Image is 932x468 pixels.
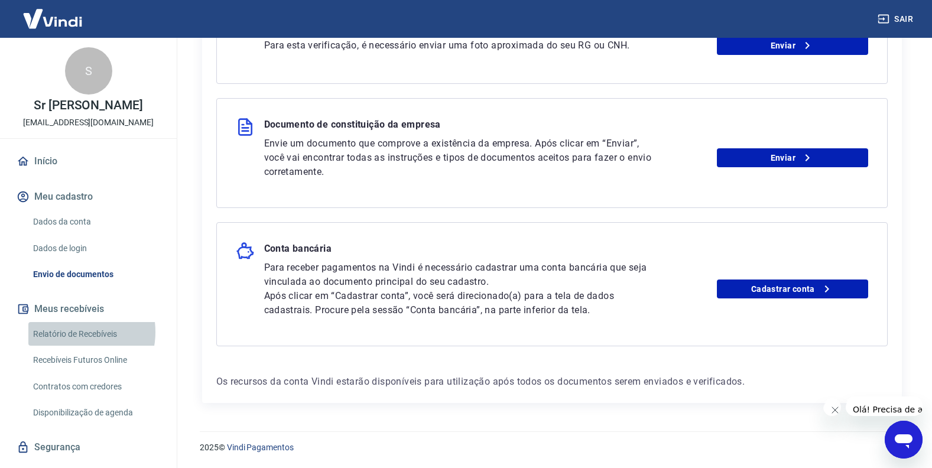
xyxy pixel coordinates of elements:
a: Disponibilização de agenda [28,401,163,425]
p: Após clicar em “Cadastrar conta”, você será direcionado(a) para a tela de dados cadastrais. Procu... [264,289,657,317]
iframe: Mensagem da empresa [846,396,923,416]
a: Dados de login [28,236,163,261]
a: Segurança [14,434,163,460]
p: Os recursos da conta Vindi estarão disponíveis para utilização após todos os documentos serem env... [216,375,888,389]
button: Meu cadastro [14,184,163,210]
a: Enviar [717,36,868,55]
div: S [65,47,112,95]
a: Cadastrar conta [717,279,868,298]
p: 2025 © [200,441,904,454]
iframe: Fechar mensagem [823,398,841,416]
p: Conta bancária [264,242,332,261]
a: Relatório de Recebíveis [28,322,163,346]
a: Envio de documentos [28,262,163,287]
span: Olá! Precisa de ajuda? [7,8,99,18]
a: Contratos com credores [28,375,163,399]
iframe: Botão para abrir a janela de mensagens [885,421,923,459]
p: Documento de constituição da empresa [264,118,441,136]
img: file.3f2e98d22047474d3a157069828955b5.svg [236,118,255,136]
p: Para receber pagamentos na Vindi é necessário cadastrar uma conta bancária que seja vinculada ao ... [264,261,657,289]
p: Envie um documento que comprove a existência da empresa. Após clicar em “Enviar”, você vai encont... [264,136,657,179]
a: Enviar [717,148,868,167]
p: [EMAIL_ADDRESS][DOMAIN_NAME] [23,116,154,129]
p: Sr [PERSON_NAME] [34,99,143,112]
a: Dados da conta [28,210,163,234]
button: Sair [875,8,918,30]
p: Para esta verificação, é necessário enviar uma foto aproximada do seu RG ou CNH. [264,38,657,53]
img: money_pork.0c50a358b6dafb15dddc3eea48f23780.svg [236,242,255,261]
button: Meus recebíveis [14,296,163,322]
a: Vindi Pagamentos [227,443,294,452]
a: Início [14,148,163,174]
img: Vindi [14,1,91,37]
a: Recebíveis Futuros Online [28,348,163,372]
